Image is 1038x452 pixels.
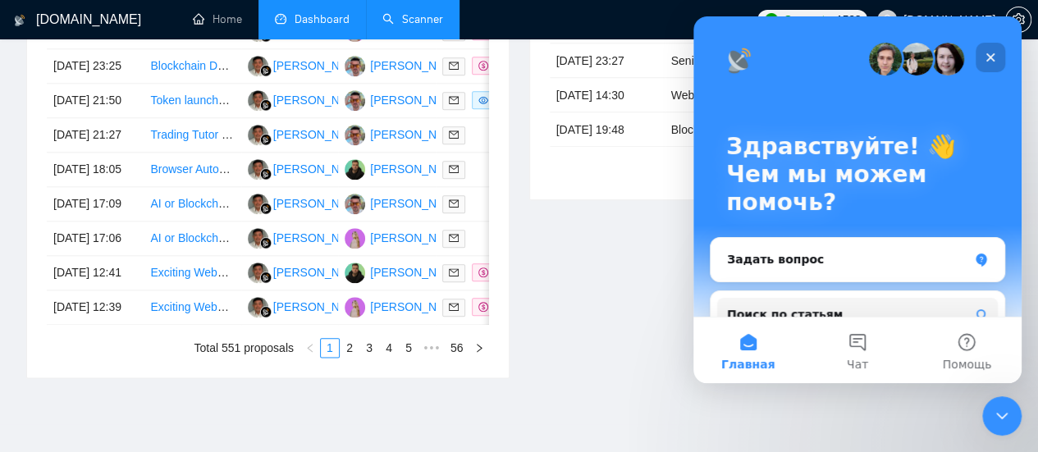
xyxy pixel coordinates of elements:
[260,306,272,317] img: gigradar-bm.png
[260,65,272,76] img: gigradar-bm.png
[320,338,340,358] li: 1
[248,196,368,209] a: SH[PERSON_NAME]
[144,49,240,84] td: Blockchain Developer Opportunity for Kuverse NFT Marketplace Project
[345,125,365,145] img: VB
[345,58,464,71] a: VB[PERSON_NAME]
[665,112,780,147] td: Blockchain Developer
[449,267,459,277] span: mail
[273,194,368,212] div: [PERSON_NAME]
[47,187,144,221] td: [DATE] 17:09
[345,127,464,140] a: VB[PERSON_NAME]
[469,338,489,358] button: right
[382,12,443,26] a: searchScanner
[345,56,365,76] img: VB
[671,123,782,136] a: Blockchain Developer
[370,229,464,247] div: [PERSON_NAME]
[370,263,464,281] div: [PERSON_NAME]
[300,338,320,358] li: Previous Page
[345,90,365,111] img: VB
[345,263,365,283] img: ES
[248,159,268,180] img: SH
[300,338,320,358] button: left
[449,199,459,208] span: mail
[550,43,665,78] td: [DATE] 23:27
[248,56,268,76] img: SH
[360,339,378,357] a: 3
[1005,7,1031,33] button: setting
[370,160,464,178] div: [PERSON_NAME]
[14,7,25,34] img: logo
[345,228,365,249] img: AS
[248,162,368,175] a: SH[PERSON_NAME]
[345,299,464,313] a: AS[PERSON_NAME]
[359,338,379,358] li: 3
[370,91,464,109] div: [PERSON_NAME]
[345,196,464,209] a: VB[PERSON_NAME]
[248,228,268,249] img: SH
[248,93,368,106] a: SH[PERSON_NAME]
[380,339,398,357] a: 4
[445,338,469,358] li: 56
[47,118,144,153] td: [DATE] 21:27
[345,297,365,317] img: AS
[345,194,365,214] img: VB
[150,128,262,141] a: Trading Tutor Needed
[665,43,780,78] td: Senior Blockchain Developer for DEX
[47,290,144,325] td: [DATE] 12:39
[248,127,368,140] a: SH[PERSON_NAME]
[295,12,350,26] span: Dashboard
[193,12,242,26] a: homeHome
[671,89,945,102] a: Web3 Bot Developer for Cryptocurrency Volume Buys
[665,78,780,112] td: Web3 Bot Developer for Cryptocurrency Volume Buys
[449,95,459,105] span: mail
[321,339,339,357] a: 1
[881,14,893,25] span: user
[474,343,484,353] span: right
[47,49,144,84] td: [DATE] 23:25
[370,57,464,75] div: [PERSON_NAME]
[550,78,665,112] td: [DATE] 14:30
[345,265,464,278] a: ES[PERSON_NAME]
[275,13,286,25] span: dashboard
[260,203,272,214] img: gigradar-bm.png
[446,339,469,357] a: 56
[144,256,240,290] td: Exciting Web3 Game(Racing): Game&Web3 Developer Wanted!
[345,93,464,106] a: VB[PERSON_NAME]
[248,297,268,317] img: SH
[150,162,471,176] a: Browser Automation Platform Needed (Fulltime / Large Project)
[248,194,268,214] img: SH
[305,343,315,353] span: left
[341,339,359,357] a: 2
[273,263,368,281] div: [PERSON_NAME]
[671,54,862,67] a: Senior Blockchain Developer for DEX
[449,130,459,139] span: mail
[248,263,268,283] img: SH
[449,164,459,174] span: mail
[150,231,286,244] a: AI or Blockchain Specialist
[478,267,488,277] span: dollar
[248,58,368,71] a: SH[PERSON_NAME]
[144,221,240,256] td: AI or Blockchain Specialist
[47,256,144,290] td: [DATE] 12:41
[150,266,478,279] a: Exciting Web3 Game(Racing): Game&Web3 Developer Wanted!
[478,95,488,105] span: eye
[144,187,240,221] td: AI or Blockchain Specialist
[150,197,286,210] a: AI or Blockchain Specialist
[449,61,459,71] span: mail
[248,90,268,111] img: SH
[345,162,464,175] a: ES[PERSON_NAME]
[478,302,488,312] span: dollar
[248,125,268,145] img: SH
